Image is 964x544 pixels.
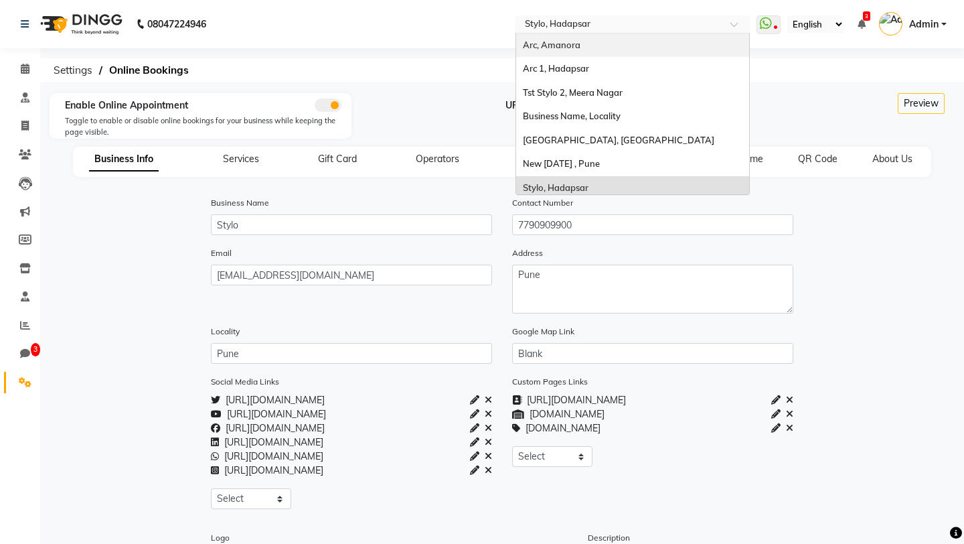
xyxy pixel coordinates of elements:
[211,532,230,544] label: Logo
[588,532,630,544] label: Description
[211,376,279,388] label: Social Media Links
[858,18,866,30] a: 3
[211,464,323,476] span: [URL][DOMAIN_NAME]
[879,12,902,36] img: Admin
[102,58,195,82] span: Online Bookings
[512,408,605,420] span: [DOMAIN_NAME]
[65,98,341,113] div: Enable Online Appointment
[211,436,323,448] span: [URL][DOMAIN_NAME]
[211,408,326,420] span: [URL][DOMAIN_NAME]
[523,40,580,50] span: Arc, Amanora
[147,5,206,43] b: 08047224946
[416,153,459,165] span: Operators
[523,135,714,145] span: [GEOGRAPHIC_DATA], [GEOGRAPHIC_DATA]
[909,17,939,31] span: Admin
[89,147,159,172] span: Business Info
[872,153,912,165] span: About Us
[211,247,232,259] label: Email
[523,182,588,193] span: Stylo, Hadapsar
[211,326,240,338] label: Locality
[34,5,126,43] img: logo
[505,99,524,111] span: URL
[512,197,573,209] label: Contact Number
[223,153,259,165] span: Services
[512,326,574,338] label: Google Map Link
[512,422,600,434] span: [DOMAIN_NAME]
[211,197,269,209] label: Business Name
[4,343,36,365] a: 3
[512,394,626,406] span: [URL][DOMAIN_NAME]
[211,450,323,462] span: [URL][DOMAIN_NAME]
[515,33,750,195] ng-dropdown-panel: Options list
[523,63,589,74] span: Arc 1, Hadapsar
[512,376,588,388] label: Custom Pages Links
[523,158,600,169] span: New [DATE] , Pune
[512,247,543,259] label: Address
[31,343,40,356] span: 3
[898,93,945,114] button: Preview
[211,422,325,434] span: [URL][DOMAIN_NAME]
[798,153,837,165] span: QR Code
[523,87,623,98] span: Tst Stylo 2, Meera Nagar
[47,58,99,82] span: Settings
[211,394,325,406] span: [URL][DOMAIN_NAME]
[65,115,341,137] div: Toggle to enable or disable online bookings for your business while keeping the page visible.
[523,111,621,121] span: Business Name, Locality
[318,153,357,165] span: Gift Card
[863,11,870,21] span: 3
